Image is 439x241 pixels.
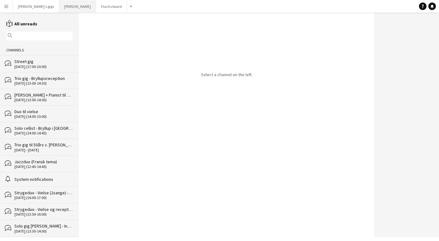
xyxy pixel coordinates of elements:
[14,76,73,81] div: Trio gig - Bryllupsreception
[14,229,73,233] div: [DATE] (13:30-14:00)
[14,59,73,64] div: Street gig
[14,190,73,196] div: Strygeduo - Vielse (2sange) - [GEOGRAPHIC_DATA]
[14,176,73,182] div: System notifications
[59,0,96,13] button: [PERSON_NAME]
[14,196,73,200] div: [DATE] (16:00-17:00)
[13,0,59,13] button: [PERSON_NAME]'s gigs
[14,81,73,86] div: [DATE] (13:00-14:30)
[96,0,127,13] button: Flachs board
[14,142,73,148] div: Trio gig til 50års v. [PERSON_NAME]
[14,125,73,131] div: Solo cellist - Bryllup i [GEOGRAPHIC_DATA]
[14,98,73,102] div: [DATE] (13:00-14:00)
[14,207,73,212] div: Strygeduo - Vielse og reception
[14,148,73,152] div: [DATE] - [DATE]
[14,92,73,98] div: [PERSON_NAME] + Pianist til begravelse
[14,212,73,217] div: [DATE] (13:50-16:00)
[201,72,252,77] p: Select a channel on the left.
[6,21,37,27] a: All unreads
[14,223,73,229] div: Solo gig [PERSON_NAME] - Indslag til [GEOGRAPHIC_DATA]
[14,165,73,169] div: [DATE] (12:45-14:45)
[14,131,73,135] div: [DATE] (14:00-14:45)
[14,114,73,119] div: [DATE] (14:00-15:00)
[14,109,73,114] div: Duo til vielse
[14,65,73,69] div: [DATE] (17:00-20:00)
[14,159,73,165] div: Jazzduo (Fransk tema)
